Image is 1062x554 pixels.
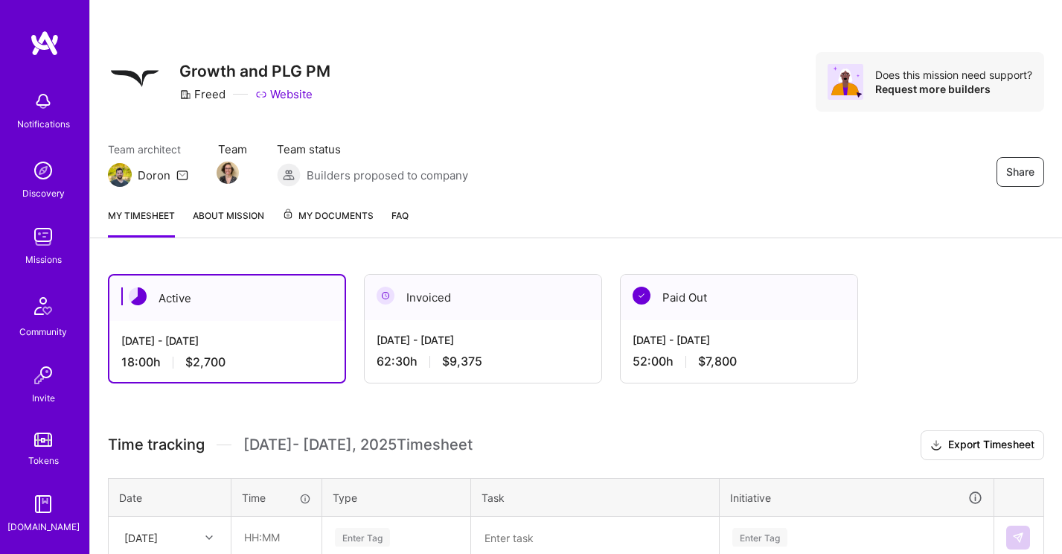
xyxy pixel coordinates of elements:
[124,529,158,545] div: [DATE]
[930,438,942,453] i: icon Download
[129,287,147,305] img: Active
[442,354,482,369] span: $9,375
[205,534,213,541] i: icon Chevron
[109,276,345,321] div: Active
[633,287,650,305] img: Paid Out
[17,116,70,132] div: Notifications
[108,52,161,106] img: Company Logo
[108,436,205,454] span: Time tracking
[179,89,191,101] i: icon CompanyGray
[730,489,983,506] div: Initiative
[377,354,589,369] div: 62:30 h
[138,168,170,183] div: Doron
[28,86,58,116] img: bell
[28,360,58,390] img: Invite
[277,163,301,187] img: Builders proposed to company
[322,478,471,517] th: Type
[28,222,58,252] img: teamwork
[633,354,845,369] div: 52:00 h
[875,68,1032,82] div: Does this mission need support?
[875,82,1032,96] div: Request more builders
[25,252,62,267] div: Missions
[391,208,409,238] a: FAQ
[179,86,225,102] div: Freed
[217,162,239,184] img: Team Member Avatar
[377,332,589,348] div: [DATE] - [DATE]
[243,436,473,454] span: [DATE] - [DATE] , 2025 Timesheet
[108,141,188,157] span: Team architect
[176,169,188,181] i: icon Mail
[282,208,374,238] a: My Documents
[185,354,225,370] span: $2,700
[109,478,231,517] th: Date
[365,275,601,320] div: Invoiced
[242,490,311,506] div: Time
[1012,532,1024,544] img: Submit
[698,354,737,369] span: $7,800
[471,478,720,517] th: Task
[1006,165,1034,179] span: Share
[255,86,313,102] a: Website
[22,185,65,201] div: Discovery
[108,163,132,187] img: Team Architect
[34,433,52,447] img: tokens
[282,208,374,224] span: My Documents
[121,333,333,348] div: [DATE] - [DATE]
[218,160,237,185] a: Team Member Avatar
[28,156,58,185] img: discovery
[307,168,468,183] span: Builders proposed to company
[121,354,333,370] div: 18:00 h
[277,141,468,157] span: Team status
[621,275,857,320] div: Paid Out
[335,526,390,549] div: Enter Tag
[179,62,330,80] h3: Growth and PLG PM
[633,332,845,348] div: [DATE] - [DATE]
[108,208,175,238] a: My timesheet
[997,157,1044,187] button: Share
[218,141,247,157] span: Team
[25,288,61,324] img: Community
[377,287,394,305] img: Invoiced
[28,489,58,519] img: guide book
[732,526,787,549] div: Enter Tag
[7,519,80,535] div: [DOMAIN_NAME]
[30,30,60,57] img: logo
[193,208,264,238] a: About Mission
[32,390,55,406] div: Invite
[19,324,67,340] div: Community
[28,453,59,468] div: Tokens
[921,430,1044,460] button: Export Timesheet
[828,64,863,100] img: Avatar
